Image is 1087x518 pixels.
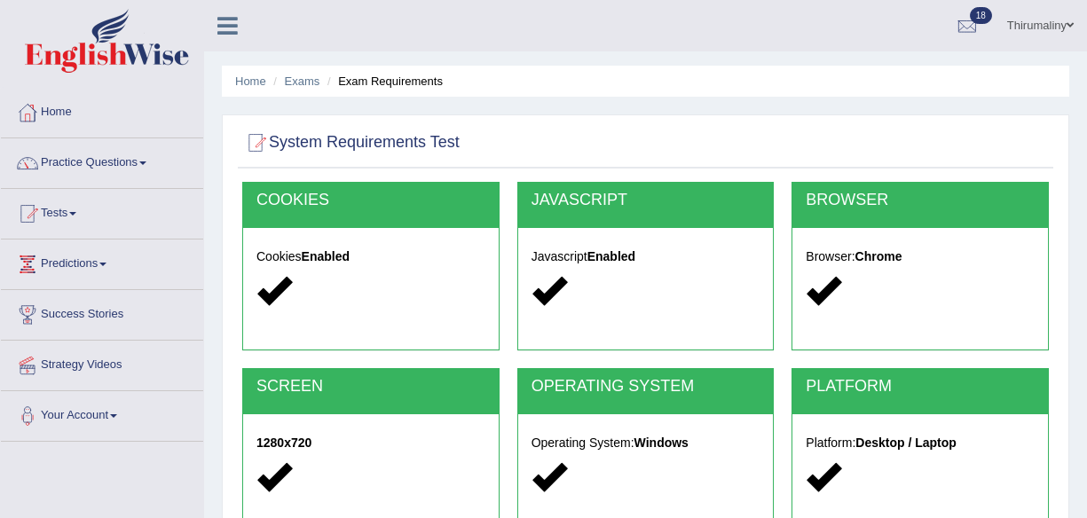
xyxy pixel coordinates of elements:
[532,192,760,209] h2: JAVASCRIPT
[806,192,1035,209] h2: BROWSER
[532,250,760,263] h5: Javascript
[1,290,203,334] a: Success Stories
[806,378,1035,396] h2: PLATFORM
[302,249,350,263] strong: Enabled
[285,75,320,88] a: Exams
[323,73,443,90] li: Exam Requirements
[256,250,485,263] h5: Cookies
[532,378,760,396] h2: OPERATING SYSTEM
[256,378,485,396] h2: SCREEN
[1,138,203,183] a: Practice Questions
[806,250,1035,263] h5: Browser:
[235,75,266,88] a: Home
[970,7,992,24] span: 18
[855,436,957,450] strong: Desktop / Laptop
[806,436,1035,450] h5: Platform:
[1,341,203,385] a: Strategy Videos
[587,249,635,263] strong: Enabled
[1,189,203,233] a: Tests
[1,391,203,436] a: Your Account
[532,436,760,450] h5: Operating System:
[1,239,203,284] a: Predictions
[242,129,460,156] h2: System Requirements Test
[634,436,689,450] strong: Windows
[855,249,902,263] strong: Chrome
[256,192,485,209] h2: COOKIES
[256,436,311,450] strong: 1280x720
[1,88,203,132] a: Home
